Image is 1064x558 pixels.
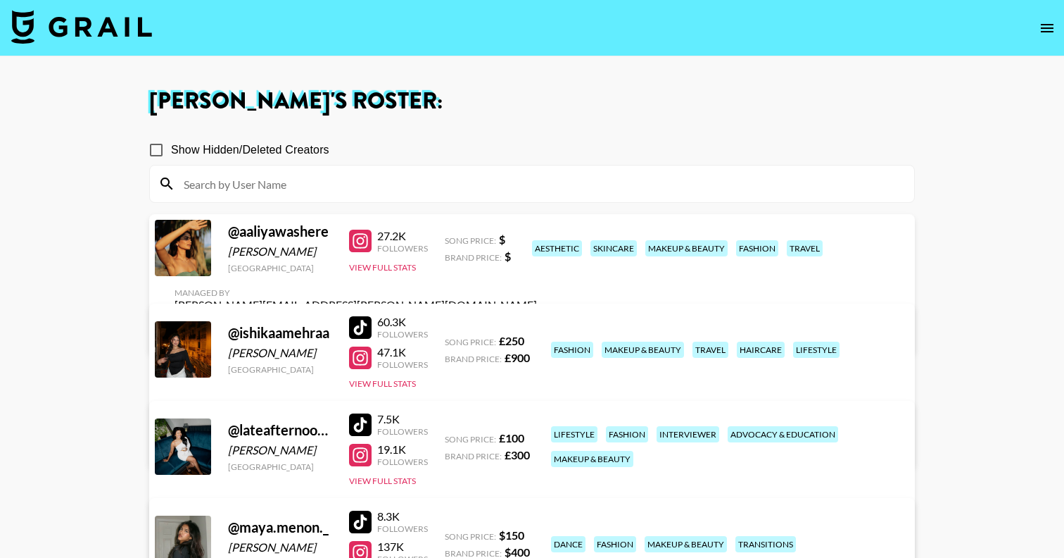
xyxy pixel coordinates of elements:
[445,337,496,347] span: Song Price:
[228,324,332,342] div: @ ishikaamehraa
[377,509,428,523] div: 8.3K
[445,451,502,461] span: Brand Price:
[228,443,332,457] div: [PERSON_NAME]
[551,426,597,442] div: lifestyle
[349,476,416,486] button: View Full Stats
[228,263,332,273] div: [GEOGRAPHIC_DATA]
[377,412,428,426] div: 7.5K
[11,10,152,44] img: Grail Talent
[377,457,428,467] div: Followers
[692,342,728,358] div: travel
[532,240,582,256] div: aesthetic
[377,426,428,437] div: Followers
[377,229,428,243] div: 27.2K
[228,519,332,536] div: @ maya.menon._
[149,90,915,113] h1: [PERSON_NAME] 's Roster:
[228,244,332,259] div: [PERSON_NAME]
[736,240,778,256] div: fashion
[228,346,332,360] div: [PERSON_NAME]
[349,262,416,273] button: View Full Stats
[499,431,524,445] strong: £ 100
[377,442,428,457] div: 19.1K
[445,354,502,364] span: Brand Price:
[377,315,428,329] div: 60.3K
[606,426,648,442] div: fashion
[228,223,332,240] div: @ aaliyawashere
[228,421,332,439] div: @ lateafternoonthoughts
[551,536,585,552] div: dance
[728,426,838,442] div: advocacy & education
[175,287,537,298] div: Managed By
[590,240,637,256] div: skincare
[499,528,524,542] strong: $ 150
[645,240,728,256] div: makeup & beauty
[657,426,719,442] div: interviewer
[445,252,502,263] span: Brand Price:
[377,523,428,534] div: Followers
[787,240,823,256] div: travel
[171,142,329,159] span: Show Hidden/Deleted Creators
[551,342,593,358] div: fashion
[499,232,505,246] strong: $
[175,298,537,312] div: [PERSON_NAME][EMAIL_ADDRESS][PERSON_NAME][DOMAIN_NAME]
[228,540,332,554] div: [PERSON_NAME]
[377,329,428,340] div: Followers
[228,461,332,472] div: [GEOGRAPHIC_DATA]
[505,351,530,364] strong: £ 900
[499,334,524,347] strong: £ 250
[445,531,496,542] span: Song Price:
[445,235,496,246] span: Song Price:
[737,342,785,358] div: haircare
[551,451,633,467] div: makeup & beauty
[377,359,428,370] div: Followers
[645,536,727,552] div: makeup & beauty
[377,243,428,254] div: Followers
[735,536,796,552] div: transitions
[349,378,416,389] button: View Full Stats
[377,540,428,554] div: 137K
[594,536,636,552] div: fashion
[602,342,684,358] div: makeup & beauty
[175,173,906,195] input: Search by User Name
[377,345,428,359] div: 47.1K
[793,342,840,358] div: lifestyle
[228,364,332,375] div: [GEOGRAPHIC_DATA]
[505,249,511,263] strong: $
[505,448,530,461] strong: £ 300
[1033,14,1061,42] button: open drawer
[445,434,496,445] span: Song Price:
